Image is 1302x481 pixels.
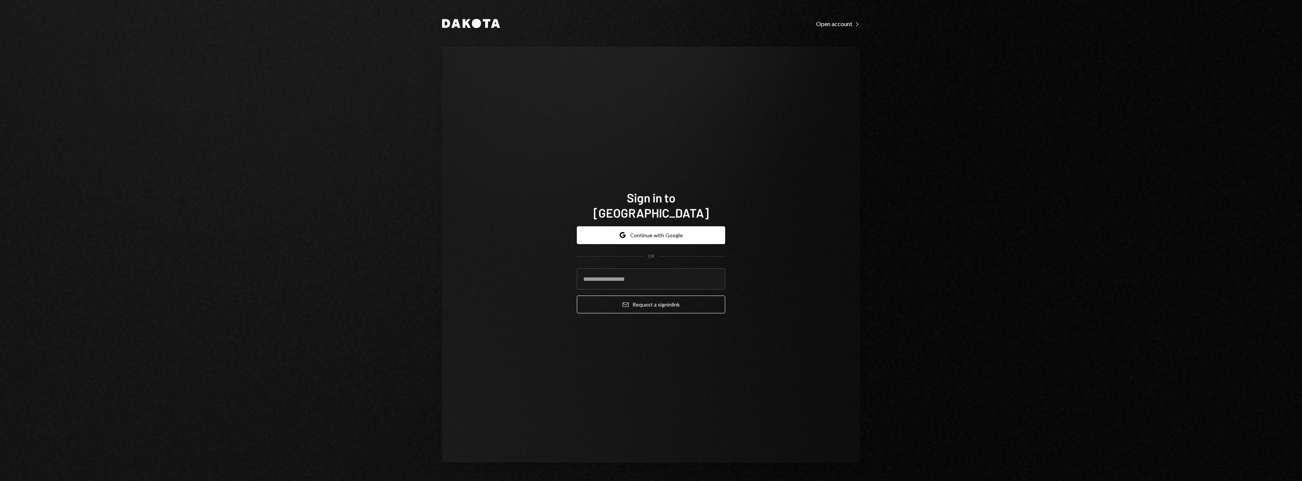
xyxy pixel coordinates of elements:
[816,19,860,28] a: Open account
[577,296,725,313] button: Request a signinlink
[648,253,654,260] div: OR
[577,226,725,244] button: Continue with Google
[816,20,860,28] div: Open account
[577,190,725,220] h1: Sign in to [GEOGRAPHIC_DATA]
